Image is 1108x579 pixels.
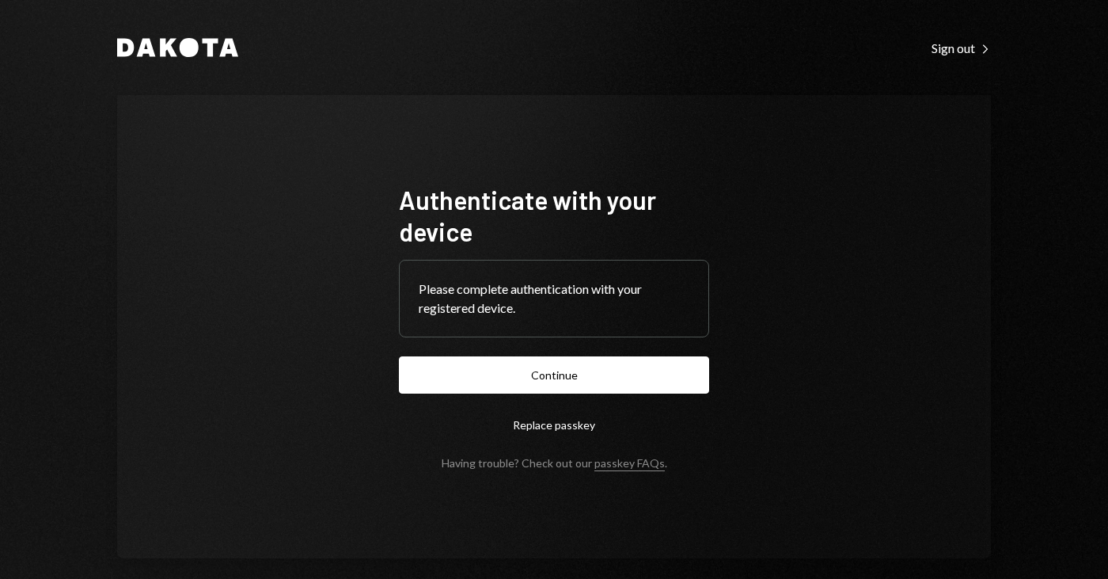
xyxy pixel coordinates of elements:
[594,456,665,471] a: passkey FAQs
[399,356,709,394] button: Continue
[932,40,991,56] div: Sign out
[442,456,667,470] div: Having trouble? Check out our .
[419,280,689,318] div: Please complete authentication with your registered device.
[399,406,709,444] button: Replace passkey
[932,39,991,56] a: Sign out
[399,184,709,247] h1: Authenticate with your device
